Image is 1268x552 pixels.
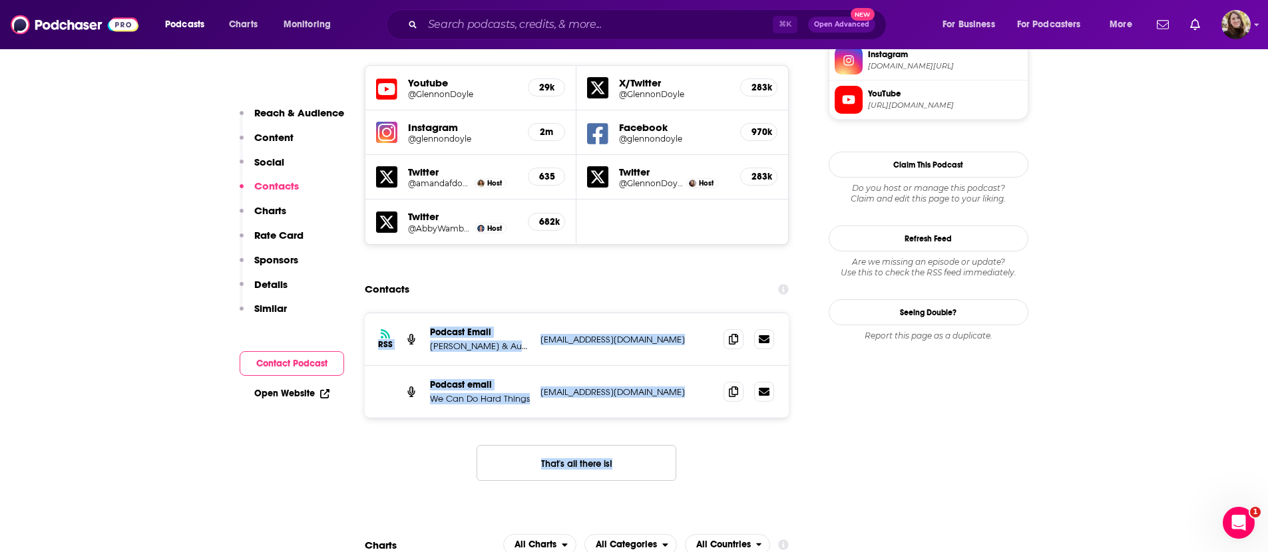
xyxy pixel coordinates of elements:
[540,386,714,398] p: [EMAIL_ADDRESS][DOMAIN_NAME]
[773,16,797,33] span: ⌘ K
[477,445,676,481] button: Nothing here.
[408,210,518,223] h5: Twitter
[835,86,1022,114] a: YouTube[URL][DOMAIN_NAME]
[378,339,393,350] h3: RSS
[699,179,714,188] span: Host
[1223,507,1255,539] iframe: Intercom live chat
[835,47,1022,74] a: Instagram[DOMAIN_NAME][URL]
[376,122,397,143] img: iconImage
[408,134,518,144] a: @glennondoyle
[477,180,485,187] img: Amanda Doyle
[829,152,1028,178] button: Claim This Podcast
[751,171,766,182] h5: 283k
[619,178,683,188] a: @GlennonDoyle
[540,334,714,345] p: [EMAIL_ADDRESS][DOMAIN_NAME]
[365,539,397,551] h2: Charts
[868,88,1022,100] span: YouTube
[829,299,1028,325] a: Seeing Double?
[399,9,899,40] div: Search podcasts, credits, & more...
[240,253,298,278] button: Sponsors
[240,278,288,303] button: Details
[539,171,554,182] h5: 635
[933,14,1012,35] button: open menu
[808,17,875,33] button: Open AdvancedNew
[156,14,222,35] button: open menu
[254,229,304,241] p: Rate Card
[254,253,298,266] p: Sponsors
[254,302,287,315] p: Similar
[240,131,294,156] button: Content
[240,351,344,376] button: Contact Podcast
[254,106,344,119] p: Reach & Audience
[1185,13,1205,36] a: Show notifications dropdown
[408,76,518,89] h5: Youtube
[1008,14,1100,35] button: open menu
[943,15,995,34] span: For Business
[430,379,530,390] p: Podcast email
[240,204,286,229] button: Charts
[829,183,1028,204] div: Claim and edit this page to your liking.
[254,131,294,144] p: Content
[751,126,766,138] h5: 970k
[254,388,329,399] a: Open Website
[689,180,696,187] img: Glennon Doyle
[1152,13,1174,36] a: Show notifications dropdown
[240,156,284,180] button: Social
[868,100,1022,110] span: https://www.youtube.com/@GlennonDoyle
[254,180,299,192] p: Contacts
[829,225,1028,251] button: Refresh Feed
[829,331,1028,341] div: Report this page as a duplicate.
[814,21,869,28] span: Open Advanced
[539,126,554,138] h5: 2m
[1250,507,1261,517] span: 1
[619,76,730,89] h5: X/Twitter
[868,61,1022,71] span: instagram.com/glennondoyle
[851,8,875,21] span: New
[539,216,554,227] h5: 682k
[596,540,657,549] span: All Categories
[408,166,518,178] h5: Twitter
[408,178,472,188] a: @amandafdoyle
[539,82,554,93] h5: 29k
[220,14,266,35] a: Charts
[274,14,348,35] button: open menu
[408,89,518,99] a: @GlennonDoyle
[619,166,730,178] h5: Twitter
[1100,14,1149,35] button: open menu
[619,134,730,144] a: @glennondoyle
[430,341,530,352] p: [PERSON_NAME] & Audacy
[1017,15,1081,34] span: For Podcasters
[619,121,730,134] h5: Facebook
[165,15,204,34] span: Podcasts
[751,82,766,93] h5: 283k
[423,14,773,35] input: Search podcasts, credits, & more...
[619,89,730,99] a: @GlennonDoyle
[430,393,530,404] p: We Can Do Hard Things
[829,257,1028,278] div: Are we missing an episode or update? Use this to check the RSS feed immediately.
[515,540,556,549] span: All Charts
[254,204,286,217] p: Charts
[229,15,258,34] span: Charts
[240,180,299,204] button: Contacts
[365,277,409,302] h2: Contacts
[1110,15,1132,34] span: More
[408,223,472,233] a: @AbbyWambach
[477,225,485,232] img: Abby Wambach
[11,12,138,37] img: Podchaser - Follow, Share and Rate Podcasts
[487,179,502,188] span: Host
[430,327,530,338] p: Podcast Email
[1221,10,1251,39] span: Logged in as katiefuchs
[240,302,287,327] button: Similar
[696,540,751,549] span: All Countries
[284,15,331,34] span: Monitoring
[254,278,288,291] p: Details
